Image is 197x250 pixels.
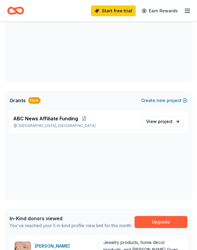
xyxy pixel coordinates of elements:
[10,97,26,104] span: Grants
[7,4,24,18] a: Home
[158,119,173,124] span: project
[10,215,132,222] div: In-Kind donors viewed
[10,222,132,229] div: You've reached your 5 in-kind profile view limit for this month.
[141,97,187,104] button: Createnewproject
[142,116,184,127] a: View project
[135,216,187,228] a: Upgrade
[28,97,41,104] div: New
[91,5,136,16] a: Start free trial
[138,5,181,16] a: Earn Rewards
[13,123,138,128] p: [GEOGRAPHIC_DATA], [GEOGRAPHIC_DATA]
[146,118,173,125] span: View
[35,242,72,250] div: [PERSON_NAME]
[156,97,165,104] span: new
[13,115,78,122] span: ABC News Affiliate Funding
